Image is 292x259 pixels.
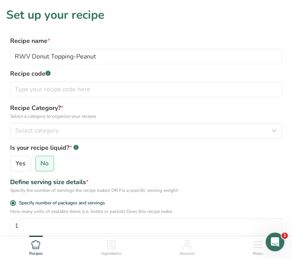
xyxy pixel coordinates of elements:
[10,123,282,138] button: Select category
[101,236,121,257] a: Ingredients
[40,160,49,167] span: No
[29,251,43,257] span: Recipes
[16,160,26,167] span: Yes
[6,6,286,24] h1: Set up your recipe
[10,187,282,194] div: Specify the number of servings the recipe makes OR Fix a specific serving weight
[101,251,121,257] span: Ingredients
[179,251,194,257] span: Account
[179,236,194,257] a: Account
[16,200,105,206] span: Specify number of packages and servings
[10,208,282,215] p: How many units of sealable items (i.e. bottle or packet) Does this recipe make.
[10,113,282,120] p: Select a category to organize your recipes
[10,143,282,153] label: Is your recipe liquid?
[266,232,284,251] iframe: Intercom live chat
[253,251,263,257] span: Menu
[29,236,43,257] a: Recipes
[10,103,282,120] label: Recipe Category?
[10,82,282,97] input: Type your recipe code here
[10,69,282,78] label: Recipe code
[10,49,282,64] input: Type your recipe name here
[282,232,288,239] span: 1
[15,126,59,135] span: Select category
[10,36,282,46] label: Recipe name
[10,177,282,187] div: Define serving size details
